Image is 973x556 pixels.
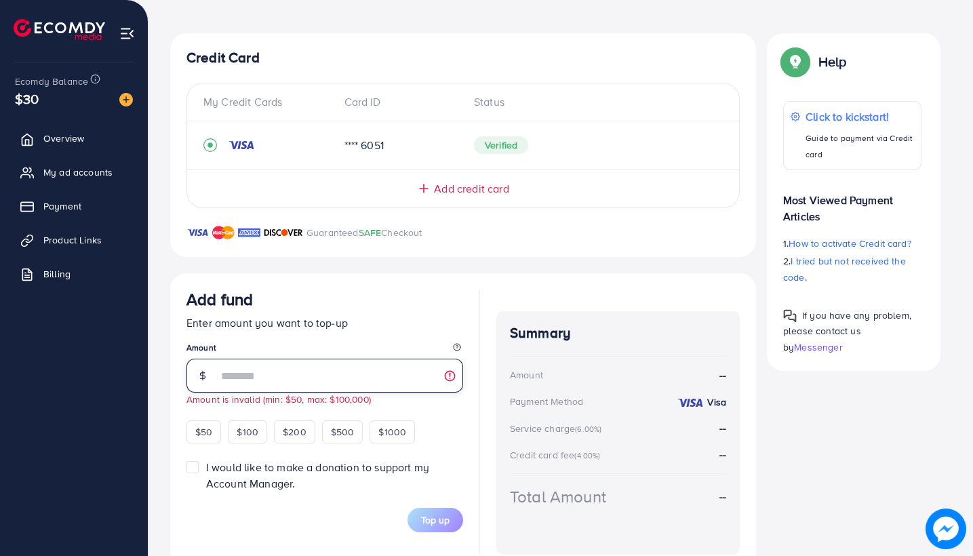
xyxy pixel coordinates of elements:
p: Click to kickstart! [806,108,914,125]
h4: Credit Card [186,49,740,66]
div: Status [463,94,723,110]
img: image [119,93,133,106]
button: Top up [408,508,463,532]
span: If you have any problem, please contact us by [783,309,911,353]
img: logo [14,19,105,40]
small: Amount is invalid (min: $50, max: $100,000) [186,393,371,405]
div: Credit card fee [510,448,605,462]
a: My ad accounts [10,159,138,186]
h3: Add fund [186,290,253,309]
p: Guide to payment via Credit card [806,130,914,163]
a: Billing [10,260,138,287]
span: My ad accounts [43,165,113,179]
strong: -- [719,420,726,435]
span: Payment [43,199,81,213]
span: Product Links [43,233,102,247]
span: $30 [15,89,39,108]
strong: Visa [707,395,726,409]
span: Add credit card [434,181,509,197]
small: (4.00%) [574,450,600,461]
span: Verified [474,136,528,154]
p: Help [818,54,847,70]
span: $500 [331,425,355,439]
span: $100 [237,425,258,439]
p: 2. [783,253,921,285]
span: Overview [43,132,84,145]
span: $50 [195,425,212,439]
p: Guaranteed Checkout [306,224,422,241]
span: Top up [421,513,450,527]
span: Messenger [794,340,842,354]
span: SAFE [359,226,382,239]
span: Ecomdy Balance [15,75,88,88]
div: Payment Method [510,395,583,408]
p: 1. [783,235,921,252]
div: My Credit Cards [203,94,334,110]
div: Amount [510,368,543,382]
span: $1000 [378,425,406,439]
svg: record circle [203,138,217,152]
span: I tried but not received the code. [783,254,906,284]
span: Billing [43,267,71,281]
img: brand [212,224,235,241]
img: Popup guide [783,49,808,74]
legend: Amount [186,342,463,359]
strong: -- [719,447,726,462]
span: $200 [283,425,306,439]
img: brand [264,224,303,241]
strong: -- [719,489,726,504]
img: menu [119,26,135,41]
h4: Summary [510,325,726,342]
p: Enter amount you want to top-up [186,315,463,331]
span: I would like to make a donation to support my Account Manager. [206,460,429,490]
a: Product Links [10,226,138,254]
div: Service charge [510,422,605,435]
p: Most Viewed Payment Articles [783,181,921,224]
div: Total Amount [510,485,606,509]
img: credit [228,140,255,151]
img: image [926,509,966,549]
img: brand [238,224,260,241]
div: Card ID [334,94,464,110]
img: Popup guide [783,309,797,323]
a: Payment [10,193,138,220]
a: Overview [10,125,138,152]
strong: -- [719,368,726,383]
img: brand [186,224,209,241]
small: (6.00%) [575,424,601,435]
span: How to activate Credit card? [789,237,911,250]
img: credit [677,397,704,408]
